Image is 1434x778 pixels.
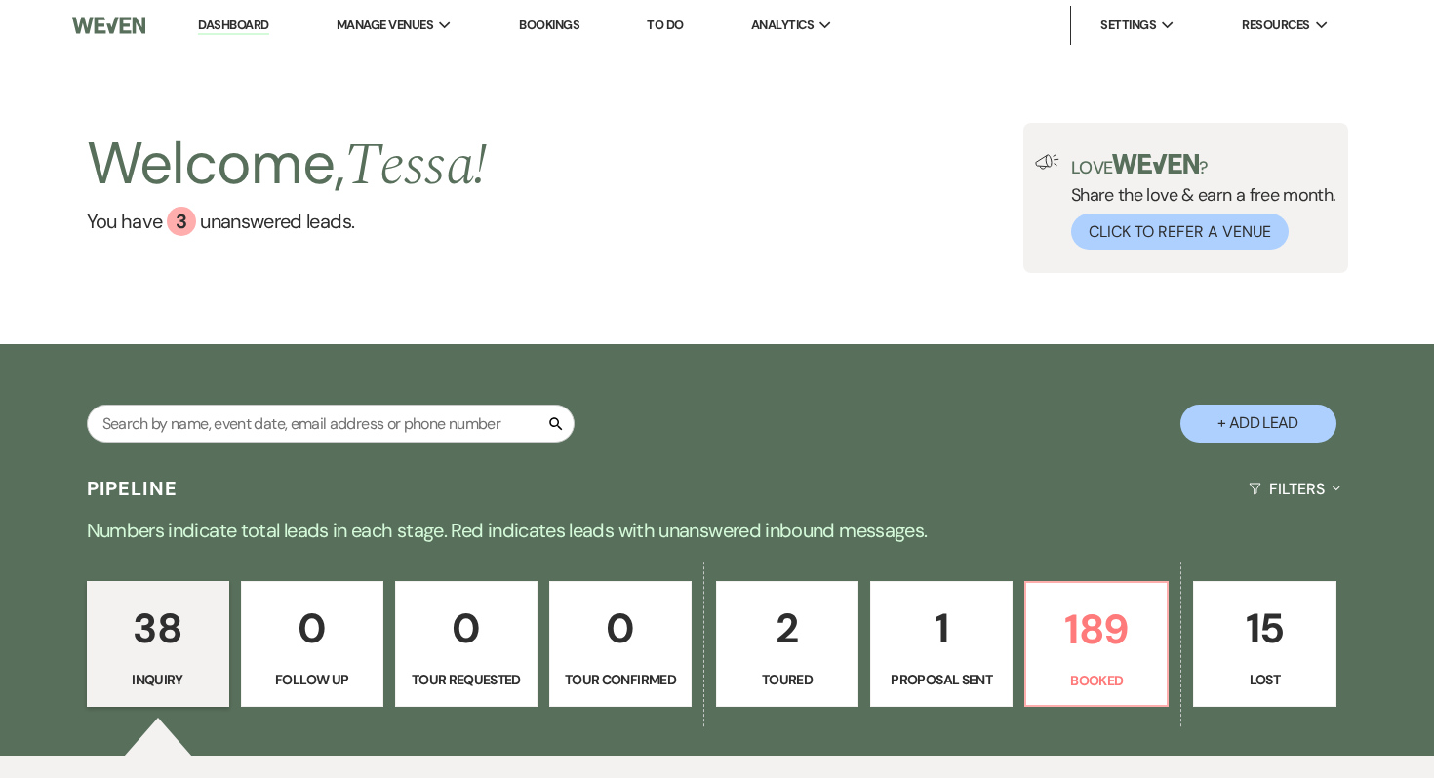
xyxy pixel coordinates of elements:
[751,16,814,35] span: Analytics
[87,207,488,236] a: You have 3 unanswered leads.
[1206,596,1323,661] p: 15
[100,596,217,661] p: 38
[1100,16,1156,35] span: Settings
[1024,581,1169,708] a: 189Booked
[1241,463,1347,515] button: Filters
[1112,154,1199,174] img: weven-logo-green.svg
[729,596,846,661] p: 2
[254,669,371,690] p: Follow Up
[198,17,268,35] a: Dashboard
[15,515,1419,546] p: Numbers indicate total leads in each stage. Red indicates leads with unanswered inbound messages.
[1059,154,1336,250] div: Share the love & earn a free month.
[408,596,525,661] p: 0
[1035,154,1059,170] img: loud-speaker-illustration.svg
[87,581,229,708] a: 38Inquiry
[337,16,433,35] span: Manage Venues
[87,123,488,207] h2: Welcome,
[1193,581,1335,708] a: 15Lost
[883,596,1000,661] p: 1
[1038,597,1155,662] p: 189
[395,581,538,708] a: 0Tour Requested
[562,596,679,661] p: 0
[647,17,683,33] a: To Do
[87,405,575,443] input: Search by name, event date, email address or phone number
[519,17,579,33] a: Bookings
[562,669,679,690] p: Tour Confirmed
[1071,214,1289,250] button: Click to Refer a Venue
[72,5,145,46] img: Weven Logo
[408,669,525,690] p: Tour Requested
[167,207,196,236] div: 3
[254,596,371,661] p: 0
[870,581,1013,708] a: 1Proposal Sent
[87,475,179,502] h3: Pipeline
[883,669,1000,690] p: Proposal Sent
[344,121,487,211] span: Tessa !
[241,581,383,708] a: 0Follow Up
[549,581,692,708] a: 0Tour Confirmed
[1038,670,1155,691] p: Booked
[1206,669,1323,690] p: Lost
[1242,16,1309,35] span: Resources
[729,669,846,690] p: Toured
[100,669,217,690] p: Inquiry
[716,581,858,708] a: 2Toured
[1071,154,1336,176] p: Love ?
[1180,405,1336,443] button: + Add Lead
